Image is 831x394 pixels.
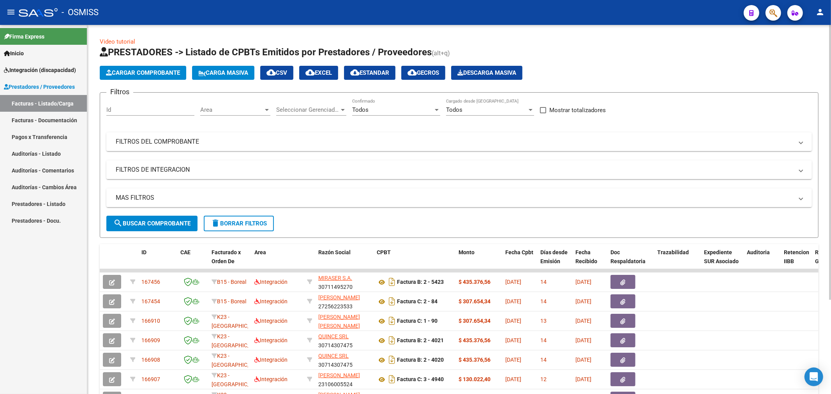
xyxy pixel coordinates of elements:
[141,337,160,343] span: 166909
[377,249,391,255] span: CPBT
[572,244,607,278] datatable-header-cell: Fecha Recibido
[4,49,24,58] span: Inicio
[141,249,146,255] span: ID
[540,357,547,363] span: 14
[177,244,208,278] datatable-header-cell: CAE
[100,47,432,58] span: PRESTADORES -> Listado de CPBTs Emitidos por Prestadores / Proveedores
[459,279,490,285] strong: $ 435.376,56
[540,298,547,304] span: 14
[318,313,371,329] div: 27221170542
[106,188,812,207] mat-expansion-panel-header: MAS FILTROS
[505,357,521,363] span: [DATE]
[575,376,591,382] span: [DATE]
[318,332,371,348] div: 30714307475
[459,376,490,382] strong: $ 130.022,40
[446,106,462,113] span: Todos
[266,69,287,76] span: CSV
[397,318,438,324] strong: Factura C: 1 - 90
[318,249,351,255] span: Razón Social
[141,298,160,304] span: 167454
[540,376,547,382] span: 12
[387,334,397,347] i: Descargar documento
[610,249,646,264] span: Doc Respaldatoria
[318,294,360,301] span: [PERSON_NAME]
[397,376,444,383] strong: Factura C: 3 - 4940
[505,249,533,255] span: Fecha Cpbt
[318,352,371,368] div: 30714307475
[352,106,369,113] span: Todos
[350,68,360,77] mat-icon: cloud_download
[505,376,521,382] span: [DATE]
[315,244,374,278] datatable-header-cell: Razón Social
[204,216,274,231] button: Borrar Filtros
[540,249,568,264] span: Días desde Emisión
[505,318,521,324] span: [DATE]
[318,293,371,310] div: 27256223533
[6,7,16,17] mat-icon: menu
[100,38,135,45] a: Video tutorial
[575,337,591,343] span: [DATE]
[575,249,597,264] span: Fecha Recibido
[318,274,371,290] div: 30711495270
[540,337,547,343] span: 14
[254,318,288,324] span: Integración
[4,83,75,91] span: Prestadores / Proveedores
[254,357,288,363] span: Integración
[254,249,266,255] span: Area
[305,69,332,76] span: EXCEL
[502,244,537,278] datatable-header-cell: Fecha Cpbt
[805,368,823,386] div: Open Intercom Messenger
[397,299,438,305] strong: Factura C: 2 - 84
[401,66,445,80] button: Gecros
[459,249,475,255] span: Monto
[575,279,591,285] span: [DATE]
[704,249,739,264] span: Expediente SUR Asociado
[138,244,177,278] datatable-header-cell: ID
[451,66,522,80] button: Descarga Masiva
[537,244,572,278] datatable-header-cell: Días desde Emisión
[781,244,812,278] datatable-header-cell: Retencion IIBB
[211,218,220,228] mat-icon: delete
[113,218,123,228] mat-icon: search
[113,220,191,227] span: Buscar Comprobante
[212,249,241,264] span: Facturado x Orden De
[318,314,360,329] span: [PERSON_NAME] [PERSON_NAME]
[408,69,439,76] span: Gecros
[141,318,160,324] span: 166910
[387,354,397,366] i: Descargar documento
[387,295,397,308] i: Descargar documento
[701,244,744,278] datatable-header-cell: Expediente SUR Asociado
[815,7,825,17] mat-icon: person
[318,353,349,359] span: QUINCE SRL
[106,86,133,97] h3: Filtros
[459,298,490,304] strong: $ 307.654,34
[192,66,254,80] button: Carga Masiva
[217,298,246,304] span: B15 - Boreal
[459,357,490,363] strong: $ 435.376,56
[318,372,360,378] span: [PERSON_NAME]
[200,106,263,113] span: Area
[654,244,701,278] datatable-header-cell: Trazabilidad
[254,279,288,285] span: Integración
[318,275,352,281] span: MIRASER S.A.
[208,244,251,278] datatable-header-cell: Facturado x Orden De
[657,249,689,255] span: Trazabilidad
[276,106,339,113] span: Seleccionar Gerenciador
[387,276,397,288] i: Descargar documento
[116,137,793,146] mat-panel-title: FILTROS DEL COMPROBANTE
[106,69,180,76] span: Cargar Comprobante
[106,160,812,179] mat-expansion-panel-header: FILTROS DE INTEGRACION
[387,373,397,385] i: Descargar documento
[457,69,516,76] span: Descarga Masiva
[455,244,502,278] datatable-header-cell: Monto
[432,49,450,57] span: (alt+q)
[374,244,455,278] datatable-header-cell: CPBT
[451,66,522,80] app-download-masive: Descarga masiva de comprobantes (adjuntos)
[217,279,246,285] span: B15 - Boreal
[116,165,793,174] mat-panel-title: FILTROS DE INTEGRACION
[100,66,186,80] button: Cargar Comprobante
[397,279,444,285] strong: Factura B: 2 - 5423
[408,68,417,77] mat-icon: cloud_download
[459,337,490,343] strong: $ 435.376,56
[549,106,606,115] span: Mostrar totalizadores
